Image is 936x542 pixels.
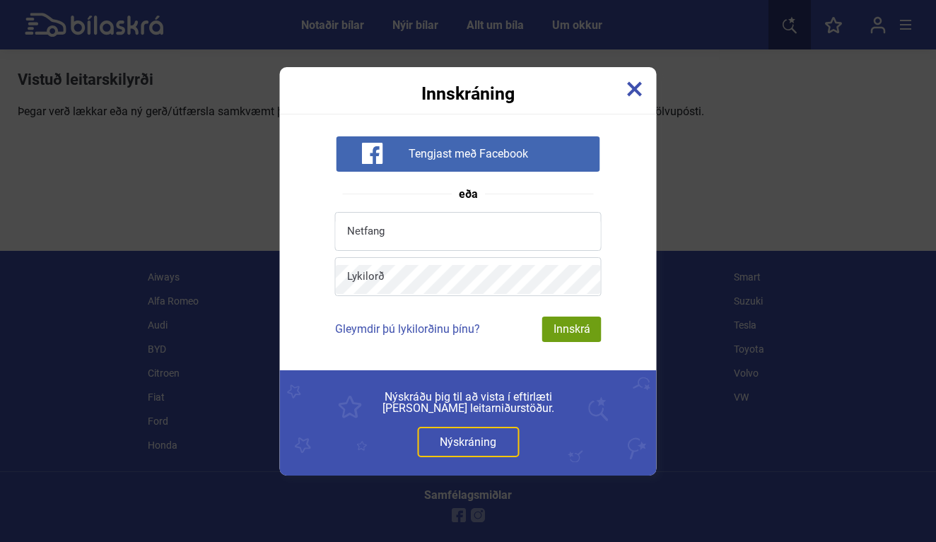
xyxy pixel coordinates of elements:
[280,67,657,102] div: Innskráning
[312,391,625,414] span: Nýskráðu þig til að vista í eftirlæti [PERSON_NAME] leitarniðurstöður.
[335,322,480,336] a: Gleymdir þú lykilorðinu þínu?
[452,189,485,200] span: eða
[361,143,382,164] img: facebook-white-icon.svg
[542,317,602,342] div: Innskrá
[627,81,643,97] img: close-x.svg
[409,147,528,161] span: Tengjast með Facebook
[336,146,599,160] a: Tengjast með Facebook
[417,427,519,457] a: Nýskráning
